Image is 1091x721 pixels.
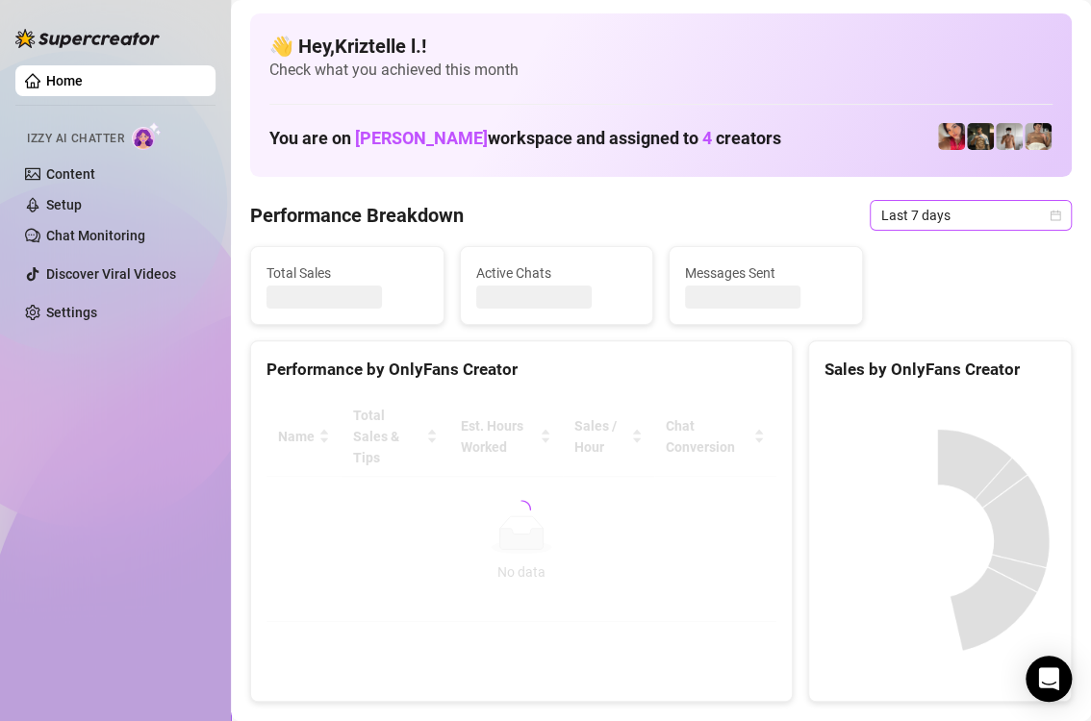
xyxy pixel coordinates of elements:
h4: Performance Breakdown [250,202,464,229]
span: Check what you achieved this month [269,60,1053,81]
img: Aussieboy_jfree [1025,123,1052,150]
div: Sales by OnlyFans Creator [825,357,1055,383]
span: Messages Sent [685,262,847,284]
span: loading [508,495,535,522]
div: Performance by OnlyFans Creator [266,357,776,383]
span: [PERSON_NAME] [355,128,488,148]
h1: You are on workspace and assigned to creators [269,128,781,149]
img: logo-BBDzfeDw.svg [15,29,160,48]
div: Open Intercom Messenger [1026,656,1072,702]
span: Total Sales [266,262,428,284]
img: aussieboy_j [996,123,1023,150]
a: Chat Monitoring [46,228,145,243]
span: Last 7 days [881,201,1060,230]
a: Settings [46,305,97,320]
img: Tony [967,123,994,150]
span: 4 [702,128,712,148]
h4: 👋 Hey, Kriztelle l. ! [269,33,1053,60]
span: Active Chats [476,262,638,284]
img: Vanessa [938,123,965,150]
img: AI Chatter [132,122,162,150]
a: Discover Viral Videos [46,266,176,282]
a: Content [46,166,95,182]
span: Izzy AI Chatter [27,130,124,148]
a: Setup [46,197,82,212]
a: Home [46,73,83,88]
span: calendar [1050,210,1061,221]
